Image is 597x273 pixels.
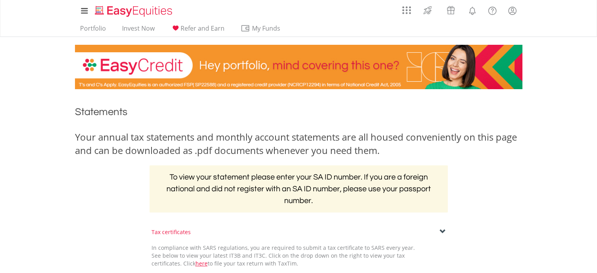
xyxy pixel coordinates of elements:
[421,4,434,16] img: thrive-v2.svg
[181,24,225,33] span: Refer and Earn
[150,165,448,213] h2: To view your statement please enter your SA ID number. If you are a foreign national and did not ...
[195,260,208,267] a: here
[397,2,416,15] a: AppsGrid
[482,2,502,18] a: FAQ's and Support
[75,107,128,117] span: Statements
[241,23,292,33] span: My Funds
[168,24,228,37] a: Refer and Earn
[92,2,175,18] a: Home page
[119,24,158,37] a: Invest Now
[502,2,522,19] a: My Profile
[93,5,175,18] img: EasyEquities_Logo.png
[152,244,415,267] span: In compliance with SARS regulations, you are required to submit a tax certificate to SARS every y...
[77,24,109,37] a: Portfolio
[75,45,522,89] img: EasyCredit Promotion Banner
[75,130,522,158] div: Your annual tax statements and monthly account statements are all housed conveniently on this pag...
[439,2,462,16] a: Vouchers
[444,4,457,16] img: vouchers-v2.svg
[152,228,446,236] div: Tax certificates
[462,2,482,18] a: Notifications
[183,260,298,267] span: Click to file your tax return with TaxTim.
[402,6,411,15] img: grid-menu-icon.svg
